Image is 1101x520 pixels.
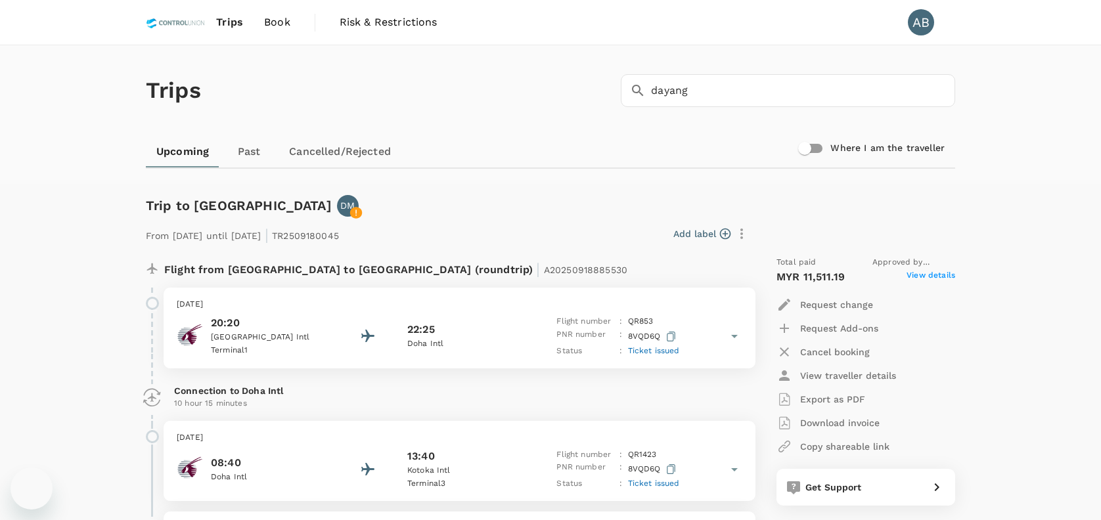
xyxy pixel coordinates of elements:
[776,411,880,435] button: Download invoice
[619,477,622,490] p: :
[776,340,870,364] button: Cancel booking
[556,477,614,490] p: Status
[830,141,945,156] h6: Where I am the traveller
[776,256,817,269] span: Total paid
[556,448,614,462] p: Flight number
[219,136,279,167] a: Past
[800,322,878,335] p: Request Add-ons
[800,369,896,382] p: View traveller details
[805,482,862,492] span: Get Support
[407,337,526,351] p: Doha Intl
[800,440,889,453] p: Copy shareable link
[800,393,865,406] p: Export as PDF
[651,74,955,107] input: Search by travellers, trips, or destination, label, team
[211,331,329,344] p: [GEOGRAPHIC_DATA] Intl
[800,345,870,358] p: Cancel booking
[776,364,896,387] button: View traveller details
[800,416,880,429] p: Download invoice
[211,471,329,484] p: Doha Intl
[907,269,955,285] span: View details
[628,315,654,328] p: QR 853
[211,344,329,357] p: Terminal 1
[42,465,68,478] iframe: Number of unread messages
[146,195,332,216] h6: Trip to [GEOGRAPHIC_DATA]
[556,315,614,328] p: Flight number
[776,387,865,411] button: Export as PDF
[146,45,201,136] h1: Trips
[279,136,401,167] a: Cancelled/Rejected
[776,435,889,458] button: Copy shareable link
[164,256,627,280] p: Flight from [GEOGRAPHIC_DATA] to [GEOGRAPHIC_DATA] (roundtrip)
[146,222,339,246] p: From [DATE] until [DATE] TR2509180045
[11,467,53,509] iframe: Button to launch messaging window, 3 unread messages
[407,322,435,337] p: 22:25
[628,479,680,488] span: Ticket issued
[264,14,290,30] span: Book
[216,14,243,30] span: Trips
[177,454,203,481] img: Qatar Airways
[556,345,614,358] p: Status
[800,298,873,311] p: Request change
[544,265,627,275] span: A20250918885530
[628,328,679,345] p: 8VQD6Q
[340,199,355,212] p: DM
[628,346,680,355] span: Ticket issued
[211,455,329,471] p: 08:40
[177,298,742,311] p: [DATE]
[407,464,526,477] p: Kotoka Intl
[872,256,955,269] span: Approved by
[619,328,622,345] p: :
[177,431,742,444] p: [DATE]
[776,269,845,285] p: MYR 11,511.19
[536,260,540,278] span: |
[776,316,878,340] button: Request Add-ons
[556,328,614,345] p: PNR number
[174,397,745,410] p: 10 hour 15 minutes
[628,461,679,477] p: 8VQD6Q
[407,448,435,464] p: 13:40
[776,293,873,316] button: Request change
[908,9,934,35] div: AB
[628,448,657,462] p: QR 1423
[174,384,745,397] p: Connection to Doha Intl
[146,8,206,37] img: Control Union Malaysia Sdn. Bhd.
[619,315,622,328] p: :
[265,226,269,244] span: |
[619,448,622,462] p: :
[556,461,614,477] p: PNR number
[407,477,526,490] p: Terminal 3
[673,227,730,240] button: Add label
[146,136,219,167] a: Upcoming
[619,461,622,477] p: :
[211,315,329,331] p: 20:20
[177,322,203,348] img: Qatar Airways
[619,345,622,358] p: :
[340,14,438,30] span: Risk & Restrictions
